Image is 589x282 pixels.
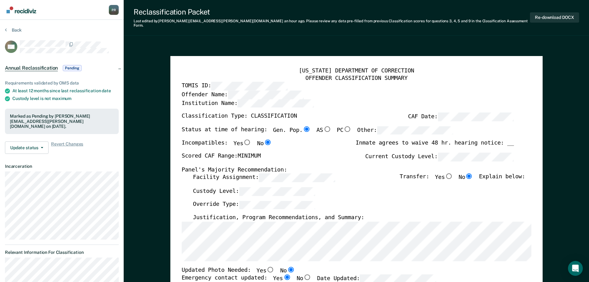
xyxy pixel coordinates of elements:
input: AS [323,126,331,132]
div: At least 12 months since last reclassification [12,88,119,93]
input: PC [343,126,351,132]
label: Facility Assignment: [193,173,335,182]
span: an hour ago [284,19,305,23]
div: Requirements validated by OMS data [5,80,119,86]
div: Updated Photo Needed: [181,267,295,275]
div: Incompatibles: [181,140,272,153]
img: Recidiviz [6,7,36,13]
input: Facility Assignment: [259,173,335,182]
input: No [287,267,295,272]
div: Panel's Majority Recommendation: [181,166,514,174]
label: Yes [435,173,453,182]
input: Yes [445,173,453,179]
input: Yes [266,267,274,272]
input: Yes [243,140,251,145]
label: Current Custody Level: [365,153,514,161]
div: Last edited by [PERSON_NAME][EMAIL_ADDRESS][PERSON_NAME][DOMAIN_NAME] . Please review any data pr... [134,19,530,28]
div: Marked as Pending by [PERSON_NAME][EMAIL_ADDRESS][PERSON_NAME][DOMAIN_NAME] on [DATE]. [10,114,114,129]
button: Update status [5,141,49,154]
div: Inmate agrees to waive 48 hr. hearing notice: __ [356,140,514,153]
div: Reclassification Packet [134,7,530,16]
input: Other: [377,126,453,135]
button: Back [5,27,22,33]
button: Profile dropdown button [109,5,119,15]
input: TOMIS ID: [211,82,287,90]
label: Offender Name: [181,90,304,99]
input: Custody Level: [239,187,315,196]
input: Current Custody Level: [437,153,514,161]
button: Re-download DOCX [530,12,579,23]
label: PC [337,126,352,135]
div: Open Intercom Messenger [568,261,583,276]
dt: Relevant Information For Classification [5,250,119,255]
label: Justification, Program Recommendations, and Summary: [193,214,364,222]
input: Institution Name: [237,99,314,108]
span: Revert Changes [51,141,83,154]
div: Transfer: Explain below: [399,173,525,187]
label: Other: [357,126,453,135]
label: Override Type: [193,201,315,209]
input: No [263,140,271,145]
label: Yes [233,140,251,148]
input: Offender Name: [228,90,304,99]
label: CAF Date: [408,112,514,121]
div: P R [109,5,119,15]
div: [US_STATE] DEPARTMENT OF CORRECTION [181,67,531,75]
label: Custody Level: [193,187,315,196]
label: TOMIS ID: [181,82,287,90]
label: No [459,173,473,182]
label: Yes [256,267,274,275]
span: Annual Reclassification [5,65,58,71]
span: Pending [63,65,81,71]
label: Classification Type: CLASSIFICATION [181,112,297,121]
input: Override Type: [239,201,315,209]
div: OFFENDER CLASSIFICATION SUMMARY [181,75,531,82]
dt: Incarceration [5,164,119,169]
label: Institution Name: [181,99,314,108]
label: No [257,140,272,148]
input: No [303,275,311,280]
input: No [465,173,473,179]
label: AS [316,126,331,135]
input: Yes [283,275,291,280]
div: Status at time of hearing: [181,126,453,140]
label: Scored CAF Range: MINIMUM [181,153,261,161]
label: No [280,267,295,275]
input: CAF Date: [437,112,514,121]
label: Gen. Pop. [273,126,310,135]
input: Gen. Pop. [302,126,310,132]
span: maximum [52,96,71,101]
span: date [102,88,111,93]
div: Custody level is not [12,96,119,101]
